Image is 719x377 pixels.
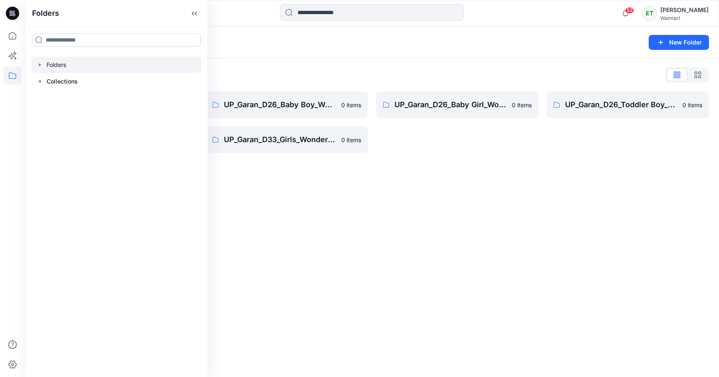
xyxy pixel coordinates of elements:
p: 0 items [341,136,361,144]
a: UP_Garan_D26_Baby Girl_Wonder Nation0 items [376,91,538,118]
button: New Folder [649,35,709,50]
a: UP_Garan_D26_Toddler Boy_Wonder_Nation0 items [547,91,709,118]
div: [PERSON_NAME] [660,5,709,15]
a: UP_Garan_D33_Girls_Wonder Nation0 items [206,126,368,153]
p: UP_Garan_D26_Toddler Boy_Wonder_Nation [565,99,677,111]
p: UP_Garan_D26_Baby Boy_Wonder Nation [224,99,336,111]
p: UP_Garan_D33_Girls_Wonder Nation [224,134,336,145]
p: 0 items [341,101,361,109]
p: 0 items [682,101,702,109]
a: UP_Garan_D26_Baby Boy_Wonder Nation0 items [206,91,368,118]
p: UP_Garan_D26_Baby Girl_Wonder Nation [394,99,507,111]
div: ET [642,6,657,21]
span: 53 [625,7,634,14]
p: 0 items [512,101,532,109]
div: Walmart [660,15,709,21]
p: Collections [47,76,78,86]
